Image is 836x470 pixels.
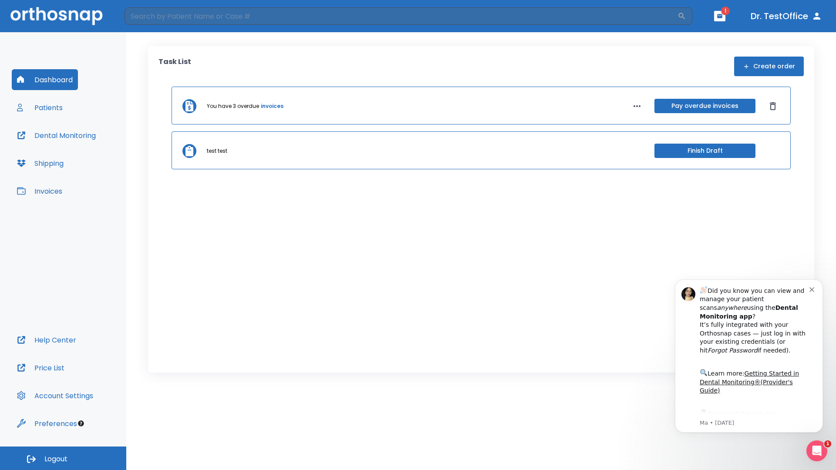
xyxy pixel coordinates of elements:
[12,357,70,378] button: Price List
[38,142,148,186] div: Download the app: | ​ Let us know if you need help getting started!
[12,413,82,434] button: Preferences
[721,7,730,15] span: 1
[806,440,827,461] iframe: Intercom live chat
[824,440,831,447] span: 1
[10,7,103,25] img: Orthosnap
[148,19,155,26] button: Dismiss notification
[766,99,780,113] button: Dismiss
[12,329,81,350] button: Help Center
[38,144,115,160] a: App Store
[38,153,148,161] p: Message from Ma, sent 2w ago
[12,385,98,406] button: Account Settings
[12,153,69,174] button: Shipping
[12,181,67,201] button: Invoices
[654,99,755,113] button: Pay overdue invoices
[125,7,678,25] input: Search by Patient Name or Case #
[261,102,283,110] a: invoices
[654,144,755,158] button: Finish Draft
[662,266,836,446] iframe: Intercom notifications message
[734,57,804,76] button: Create order
[12,69,78,90] button: Dashboard
[158,57,191,76] p: Task List
[44,454,67,464] span: Logout
[77,420,85,427] div: Tooltip anchor
[12,125,101,146] button: Dental Monitoring
[12,97,68,118] button: Patients
[207,102,259,110] p: You have 3 overdue
[747,8,826,24] button: Dr. TestOffice
[207,147,227,155] p: test test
